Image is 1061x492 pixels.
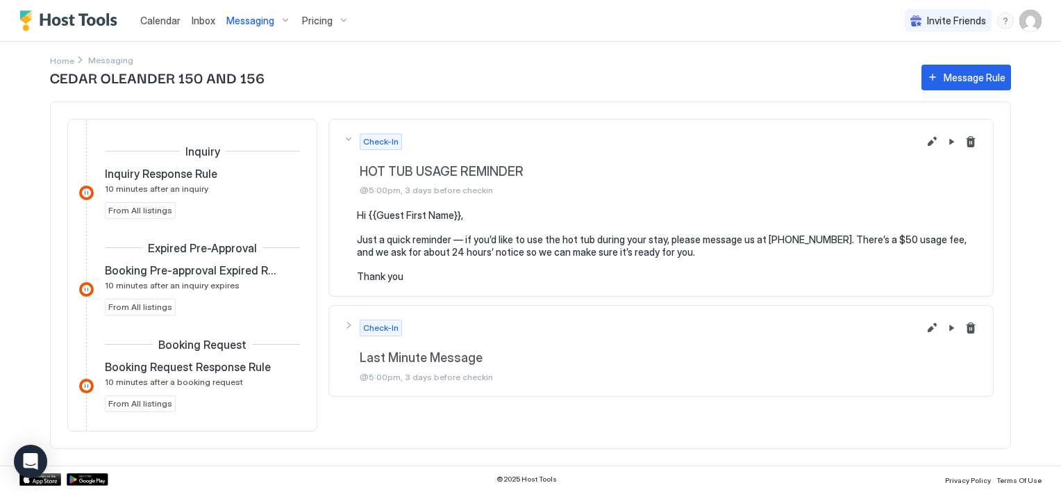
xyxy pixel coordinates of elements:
[357,209,979,282] pre: Hi {{Guest First Name}}, Just a quick reminder — if you’d like to use the hot tub during your sta...
[19,10,124,31] a: Host Tools Logo
[962,133,979,150] button: Delete message rule
[944,70,1005,85] div: Message Rule
[360,372,918,382] span: @5:00pm, 3 days before checkin
[148,241,257,255] span: Expired Pre-Approval
[363,322,399,334] span: Check-In
[943,320,960,336] button: Pause Message Rule
[67,473,108,486] a: Google Play Store
[945,476,991,484] span: Privacy Policy
[226,15,274,27] span: Messaging
[943,133,960,150] button: Pause Message Rule
[105,263,278,277] span: Booking Pre-approval Expired Rule
[105,360,271,374] span: Booking Request Response Rule
[88,55,133,65] span: Breadcrumb
[185,145,220,158] span: Inquiry
[496,475,557,484] span: © 2025 Host Tools
[140,13,181,28] a: Calendar
[140,15,181,26] span: Calendar
[192,13,215,28] a: Inbox
[927,15,986,27] span: Invite Friends
[105,167,217,181] span: Inquiry Response Rule
[50,56,74,66] span: Home
[360,350,918,366] span: Last Minute Message
[363,136,399,148] span: Check-In
[924,133,940,150] button: Edit message rule
[1019,10,1042,32] div: User profile
[302,15,333,27] span: Pricing
[329,120,993,210] button: Check-InHOT TUB USAGE REMINDER@5:00pm, 3 days before checkinEdit message rulePause Message RuleDe...
[945,472,991,486] a: Privacy Policy
[996,476,1042,484] span: Terms Of Use
[105,377,243,387] span: 10 minutes after a booking request
[192,15,215,26] span: Inbox
[19,473,61,486] a: App Store
[105,280,240,290] span: 10 minutes after an inquiry expires
[360,164,918,180] span: HOT TUB USAGE REMINDER
[108,397,172,410] span: From All listings
[50,53,74,67] a: Home
[158,338,247,352] span: Booking Request
[921,65,1011,90] button: Message Rule
[996,472,1042,486] a: Terms Of Use
[997,13,1014,29] div: menu
[924,320,940,336] button: Edit message rule
[50,67,908,88] span: CEDAR OLEANDER 150 AND 156
[108,204,172,217] span: From All listings
[329,209,993,296] section: Check-InHOT TUB USAGE REMINDER@5:00pm, 3 days before checkinEdit message rulePause Message RuleDe...
[108,301,172,313] span: From All listings
[329,306,993,396] button: Check-InLast Minute Message@5:00pm, 3 days before checkinEdit message rulePause Message RuleDelet...
[50,53,74,67] div: Breadcrumb
[962,320,979,336] button: Delete message rule
[360,185,918,195] span: @5:00pm, 3 days before checkin
[14,445,47,478] div: Open Intercom Messenger
[105,183,208,194] span: 10 minutes after an inquiry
